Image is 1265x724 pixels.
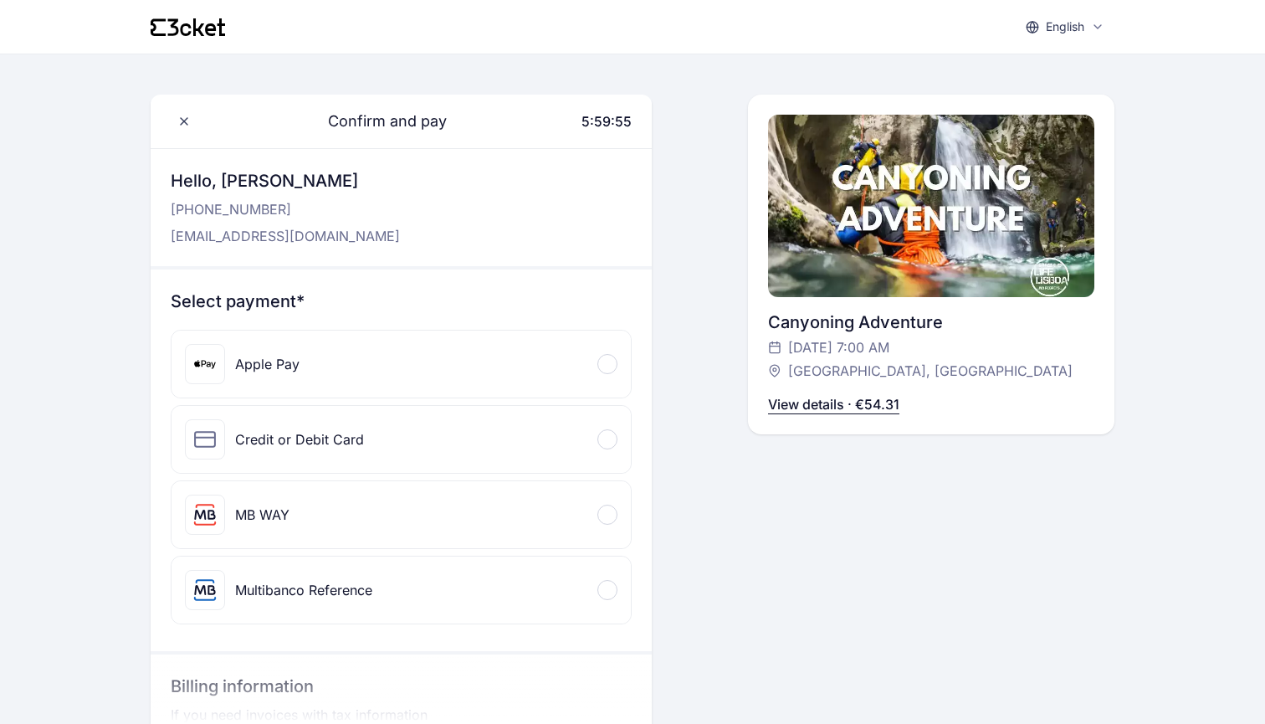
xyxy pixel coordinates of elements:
h3: Hello, [PERSON_NAME] [171,169,400,193]
p: [EMAIL_ADDRESS][DOMAIN_NAME] [171,226,400,246]
div: Canyoning Adventure [768,311,1094,334]
p: [PHONE_NUMBER] [171,199,400,219]
h3: Select payment* [171,290,632,313]
p: View details · €54.31 [768,394,899,414]
p: English [1046,18,1084,35]
span: Confirm and pay [308,110,447,133]
div: Credit or Debit Card [235,429,364,449]
span: 5:59:55 [581,113,632,130]
h3: Billing information [171,675,632,705]
div: Multibanco Reference [235,580,372,600]
span: [GEOGRAPHIC_DATA], [GEOGRAPHIC_DATA] [788,361,1073,381]
span: [DATE] 7:00 AM [788,337,889,357]
div: MB WAY [235,505,289,525]
div: Apple Pay [235,354,300,374]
